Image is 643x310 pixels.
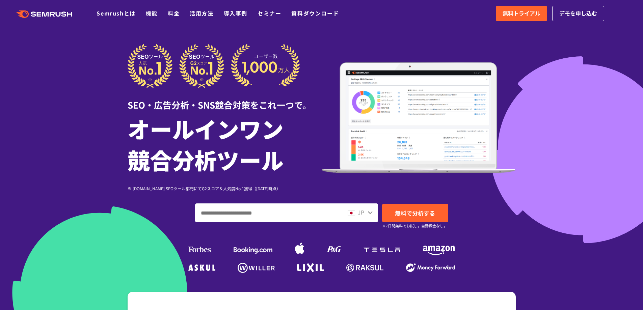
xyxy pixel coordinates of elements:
div: SEO・広告分析・SNS競合対策をこれ一つで。 [128,88,322,111]
span: JP [358,208,364,216]
span: 無料で分析する [395,209,435,217]
h1: オールインワン 競合分析ツール [128,113,322,175]
span: 無料トライアル [503,9,540,18]
a: 資料ダウンロード [291,9,339,17]
small: ※7日間無料でお試し。自動課金なし。 [382,223,447,229]
a: Semrushとは [97,9,135,17]
a: 導入事例 [224,9,247,17]
a: デモを申し込む [552,6,604,21]
a: 無料トライアル [496,6,547,21]
a: セミナー [258,9,281,17]
a: 料金 [168,9,180,17]
a: 機能 [146,9,158,17]
a: 無料で分析する [382,204,448,222]
input: ドメイン、キーワードまたはURLを入力してください [195,204,342,222]
div: ※ [DOMAIN_NAME] SEOツール部門にてG2スコア＆人気度No.1獲得（[DATE]時点） [128,185,322,192]
span: デモを申し込む [559,9,597,18]
a: 活用方法 [190,9,213,17]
